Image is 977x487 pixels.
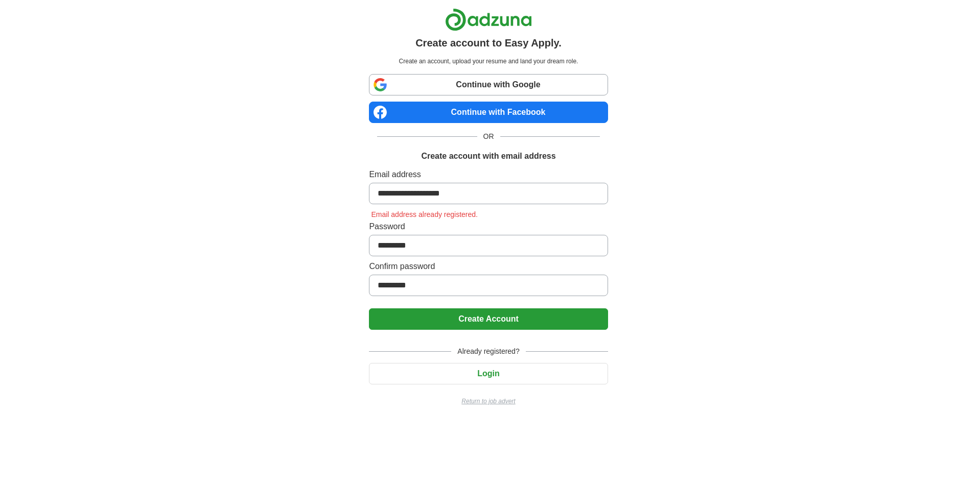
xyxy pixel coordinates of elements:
[451,346,525,357] span: Already registered?
[369,210,480,218] span: Email address already registered.
[369,221,608,233] label: Password
[369,74,608,95] a: Continue with Google
[415,35,562,51] h1: Create account to Easy Apply.
[421,150,555,162] h1: Create account with email address
[369,308,608,330] button: Create Account
[369,168,608,181] label: Email address
[445,8,532,31] img: Adzuna logo
[477,131,500,142] span: OR
[369,102,608,123] a: Continue with Facebook
[369,397,608,406] a: Return to job advert
[369,260,608,273] label: Confirm password
[369,363,608,384] button: Login
[369,369,608,378] a: Login
[371,57,606,66] p: Create an account, upload your resume and land your dream role.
